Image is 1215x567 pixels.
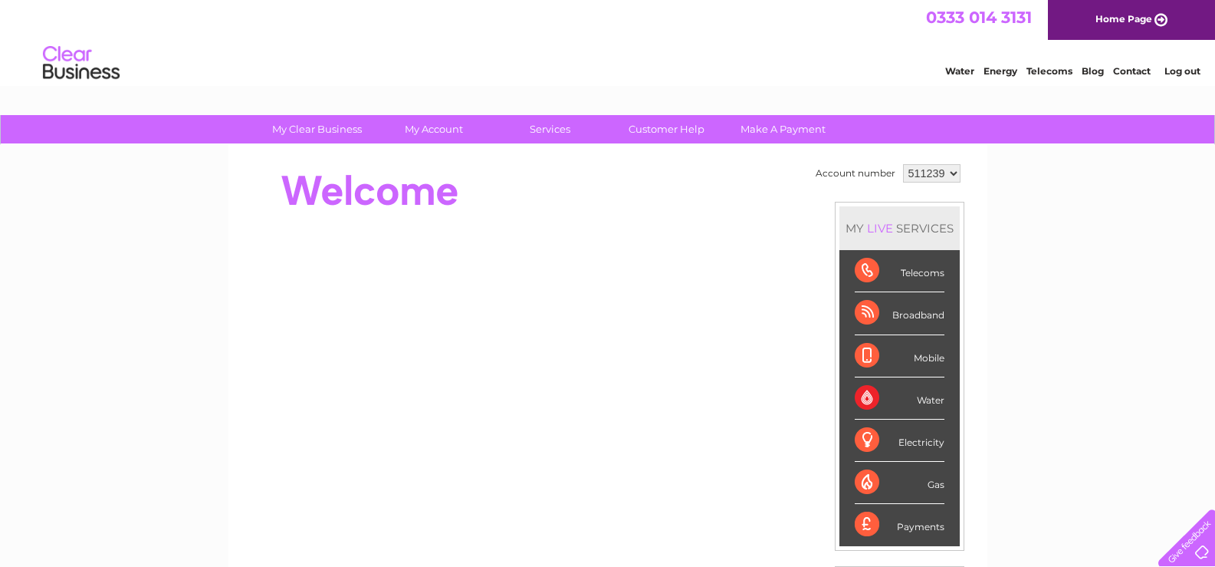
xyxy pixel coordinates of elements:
div: Electricity [855,420,944,462]
a: Customer Help [603,115,730,143]
a: 0333 014 3131 [926,8,1032,27]
a: Telecoms [1026,65,1072,77]
a: Services [487,115,613,143]
a: Water [945,65,974,77]
div: Water [855,377,944,420]
div: Broadband [855,292,944,335]
a: Contact [1113,65,1151,77]
a: Blog [1082,65,1104,77]
img: logo.png [42,40,120,87]
div: Telecoms [855,250,944,292]
div: Payments [855,504,944,546]
div: Mobile [855,335,944,377]
div: Clear Business is a trading name of Verastar Limited (registered in [GEOGRAPHIC_DATA] No. 3667643... [246,8,970,74]
a: Energy [983,65,1017,77]
a: Log out [1164,65,1200,77]
a: My Clear Business [254,115,380,143]
a: Make A Payment [720,115,846,143]
div: Gas [855,462,944,504]
div: MY SERVICES [839,206,960,250]
td: Account number [812,160,899,186]
div: LIVE [864,221,896,236]
a: My Account [370,115,497,143]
